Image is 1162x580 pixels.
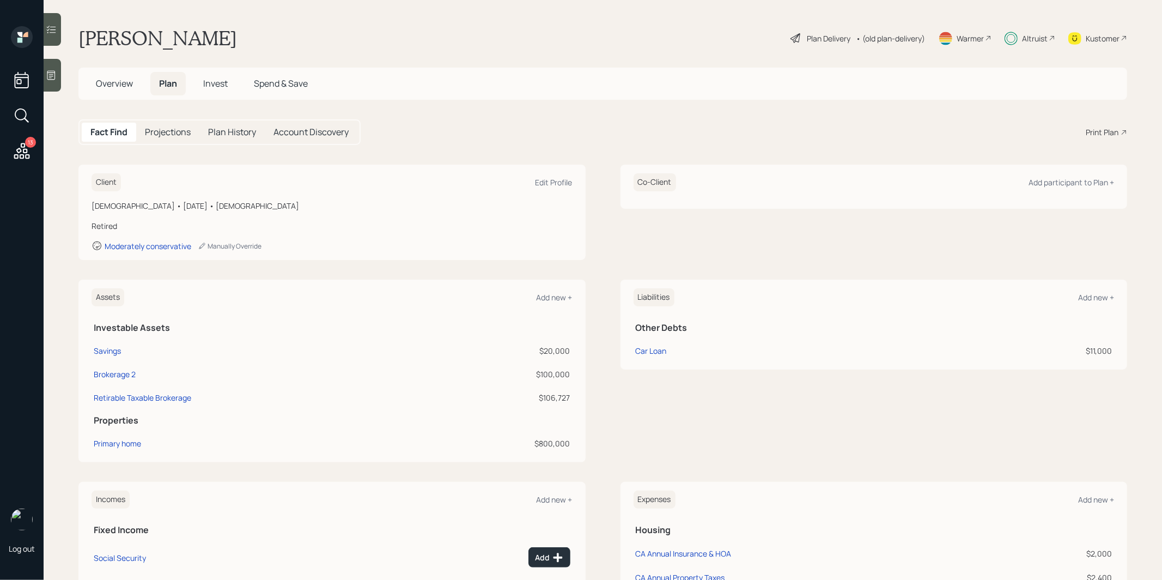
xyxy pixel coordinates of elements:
[208,127,256,137] h5: Plan History
[94,368,136,380] div: Brokerage 2
[159,77,177,89] span: Plan
[254,77,308,89] span: Spend & Save
[9,543,35,554] div: Log out
[1078,494,1114,505] div: Add new +
[94,323,570,333] h5: Investable Assets
[92,288,124,306] h6: Assets
[440,345,570,357] div: $20,000
[894,345,1112,357] div: $11,000
[1086,33,1120,44] div: Kustomer
[537,494,573,505] div: Add new +
[198,241,261,251] div: Manually Override
[203,77,228,89] span: Invest
[94,525,570,535] h5: Fixed Income
[94,345,121,357] div: Savings
[145,127,191,137] h5: Projections
[92,173,121,191] h6: Client
[273,127,349,137] h5: Account Discovery
[536,552,563,563] div: Add
[94,392,191,403] div: Retirable Taxable Brokerage
[94,438,141,449] div: Primary home
[634,491,676,509] h6: Expenses
[537,292,573,303] div: Add new +
[440,392,570,403] div: $106,727
[92,200,573,212] div: [DEMOGRAPHIC_DATA] • [DATE] • [DEMOGRAPHIC_DATA]
[1086,126,1118,138] div: Print Plan
[90,127,127,137] h5: Fact Find
[807,33,850,44] div: Plan Delivery
[636,548,732,559] div: CA Annual Insurance & HOA
[536,177,573,188] div: Edit Profile
[636,525,1112,535] h5: Housing
[11,509,33,530] img: treva-nostdahl-headshot.png
[78,26,237,50] h1: [PERSON_NAME]
[96,77,133,89] span: Overview
[105,241,191,251] div: Moderately conservative
[636,345,667,357] div: Car Loan
[528,547,570,567] button: Add
[856,33,925,44] div: • (old plan-delivery)
[94,553,146,563] div: Social Security
[440,368,570,380] div: $100,000
[92,220,573,232] div: Retired
[634,288,674,306] h6: Liabilities
[1029,177,1114,188] div: Add participant to Plan +
[440,438,570,449] div: $800,000
[1078,292,1114,303] div: Add new +
[634,173,676,191] h6: Co-Client
[92,491,130,509] h6: Incomes
[910,548,1112,559] div: $2,000
[957,33,984,44] div: Warmer
[25,137,36,148] div: 13
[1022,33,1048,44] div: Altruist
[636,323,1112,333] h5: Other Debts
[94,415,570,426] h5: Properties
